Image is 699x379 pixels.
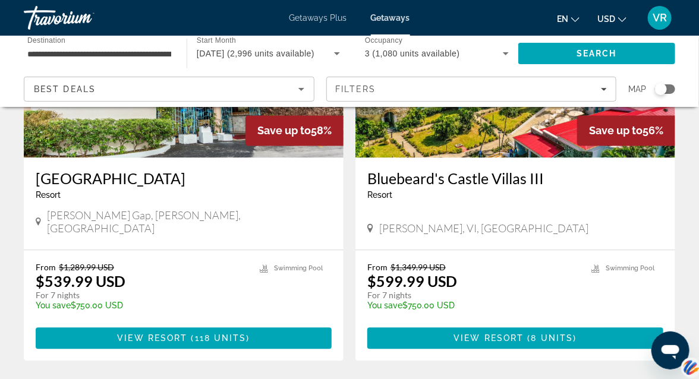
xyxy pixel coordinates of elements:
[47,209,332,235] span: [PERSON_NAME] Gap, [PERSON_NAME], [GEOGRAPHIC_DATA]
[651,331,689,369] iframe: Button to launch messaging window
[24,2,143,33] a: Travorium
[577,49,617,58] span: Search
[36,272,125,290] p: $539.99 USD
[36,169,332,187] a: [GEOGRAPHIC_DATA]
[367,301,580,310] p: $750.00 USD
[367,301,402,310] span: You save
[27,47,171,61] input: Select destination
[518,43,675,64] button: Search
[289,13,347,23] a: Getaways Plus
[589,124,643,137] span: Save up to
[597,10,626,27] button: Change currency
[524,333,577,343] span: ( )
[606,264,654,272] span: Swimming Pool
[274,264,323,272] span: Swimming Pool
[557,10,580,27] button: Change language
[365,49,460,58] span: 3 (1,080 units available)
[379,222,588,235] span: [PERSON_NAME], VI, [GEOGRAPHIC_DATA]
[59,262,114,272] span: $1,289.99 USD
[27,36,65,44] span: Destination
[245,115,344,146] div: 58%
[365,37,402,45] span: Occupancy
[557,14,568,24] span: en
[653,12,667,24] span: VR
[367,262,388,272] span: From
[34,82,304,96] mat-select: Sort by
[367,272,457,290] p: $599.99 USD
[326,77,617,102] button: Filters
[36,301,248,310] p: $750.00 USD
[36,327,332,349] button: View Resort(118 units)
[371,13,410,23] a: Getaways
[257,124,311,137] span: Save up to
[336,84,376,94] span: Filters
[197,37,236,45] span: Start Month
[367,169,663,187] a: Bluebeard's Castle Villas III
[391,262,446,272] span: $1,349.99 USD
[577,115,675,146] div: 56%
[367,290,580,301] p: For 7 nights
[187,333,250,343] span: ( )
[367,327,663,349] button: View Resort(8 units)
[644,5,675,30] button: User Menu
[36,290,248,301] p: For 7 nights
[628,81,646,97] span: Map
[531,333,574,343] span: 8 units
[454,333,524,343] span: View Resort
[36,262,56,272] span: From
[367,190,392,200] span: Resort
[117,333,187,343] span: View Resort
[34,84,96,94] span: Best Deals
[195,333,247,343] span: 118 units
[36,190,61,200] span: Resort
[597,14,615,24] span: USD
[36,301,71,310] span: You save
[197,49,314,58] span: [DATE] (2,996 units available)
